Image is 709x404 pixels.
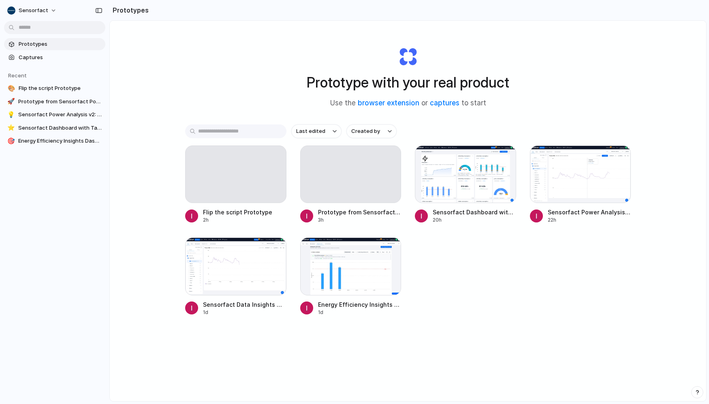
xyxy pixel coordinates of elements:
[7,124,15,132] div: ⭐
[18,137,102,145] span: Energy Efficiency Insights Dashboard
[18,111,102,119] span: Sensorfact Power Analysis v2: Annotations and Line Marking
[548,216,631,224] div: 22h
[19,84,102,92] span: Flip the script Prototype
[358,99,419,107] a: browser extension
[7,111,15,119] div: 💡
[318,208,401,216] span: Prototype from Sensorfact Power Analysis
[109,5,149,15] h2: Prototypes
[433,208,516,216] span: Sensorfact Dashboard with Target Line
[318,216,401,224] div: 3h
[203,216,286,224] div: 2h
[19,53,102,62] span: Captures
[4,82,105,94] a: 🎨Flip the script Prototype
[7,137,15,145] div: 🎯
[203,300,286,309] span: Sensorfact Data Insights with AI Chat
[4,109,105,121] a: 💡Sensorfact Power Analysis v2: Annotations and Line Marking
[433,216,516,224] div: 20h
[318,309,401,316] div: 1d
[415,145,516,224] a: Sensorfact Dashboard with Target LineSensorfact Dashboard with Target Line20h
[203,208,286,216] span: Flip the script Prototype
[18,124,102,132] span: Sensorfact Dashboard with Target Line
[300,237,401,316] a: Energy Efficiency Insights DashboardEnergy Efficiency Insights Dashboard1d
[4,4,61,17] button: Sensorfact
[4,122,105,134] a: ⭐Sensorfact Dashboard with Target Line
[346,124,397,138] button: Created by
[300,145,401,224] a: Prototype from Sensorfact Power Analysis3h
[18,98,102,106] span: Prototype from Sensorfact Power Analysis
[530,145,631,224] a: Sensorfact Power Analysis v2: Annotations and Line MarkingSensorfact Power Analysis v2: Annotatio...
[203,309,286,316] div: 1d
[296,127,325,135] span: Last edited
[307,72,509,93] h1: Prototype with your real product
[185,237,286,316] a: Sensorfact Data Insights with AI ChatSensorfact Data Insights with AI Chat1d
[185,145,286,224] a: Flip the script Prototype2h
[330,98,486,109] span: Use the or to start
[7,98,15,106] div: 🚀
[291,124,342,138] button: Last edited
[4,51,105,64] a: Captures
[19,6,48,15] span: Sensorfact
[19,40,102,48] span: Prototypes
[8,72,27,79] span: Recent
[318,300,401,309] span: Energy Efficiency Insights Dashboard
[4,38,105,50] a: Prototypes
[7,84,15,92] div: 🎨
[548,208,631,216] span: Sensorfact Power Analysis v2: Annotations and Line Marking
[4,135,105,147] a: 🎯Energy Efficiency Insights Dashboard
[351,127,380,135] span: Created by
[430,99,459,107] a: captures
[4,96,105,108] a: 🚀Prototype from Sensorfact Power Analysis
